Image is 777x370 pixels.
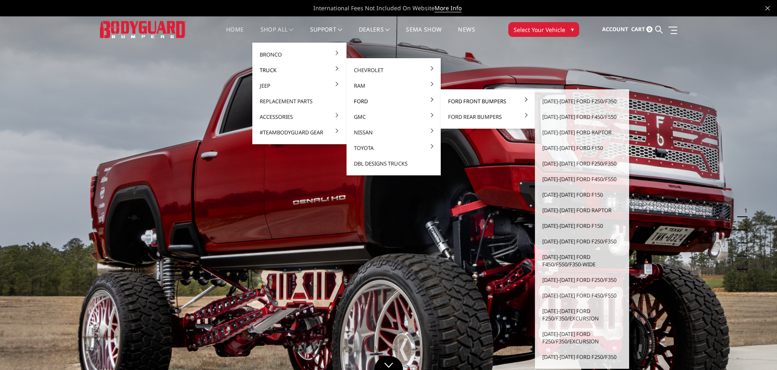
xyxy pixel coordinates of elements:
[538,288,626,303] a: [DATE]-[DATE] Ford F450/F550
[538,234,626,249] a: [DATE]-[DATE] Ford F250/F350
[256,47,343,62] a: Bronco
[538,171,626,187] a: [DATE]-[DATE] Ford F450/F550
[374,356,403,370] a: Click to Down
[261,27,294,43] a: shop all
[310,27,342,43] a: Support
[226,27,244,43] a: Home
[256,62,343,78] a: Truck
[538,272,626,288] a: [DATE]-[DATE] Ford F250/F350
[739,230,748,243] button: 3 of 5
[538,93,626,109] a: [DATE]-[DATE] Ford F250/F350
[736,331,777,370] iframe: Chat Widget
[631,25,645,33] span: Cart
[359,27,390,43] a: Dealers
[538,249,626,272] a: [DATE]-[DATE] Ford F450/F550/F350-wide
[739,257,748,270] button: 5 of 5
[739,204,748,217] button: 1 of 5
[406,27,442,43] a: SEMA Show
[538,156,626,171] a: [DATE]-[DATE] Ford F250/F350
[256,125,343,140] a: #TeamBodyguard Gear
[350,156,437,171] a: DBL Designs Trucks
[350,93,437,109] a: Ford
[350,78,437,93] a: Ram
[458,27,475,43] a: News
[350,109,437,125] a: GMC
[444,93,532,109] a: Ford Front Bumpers
[256,93,343,109] a: Replacement Parts
[538,187,626,202] a: [DATE]-[DATE] Ford F150
[100,21,186,38] img: BODYGUARD BUMPERS
[538,202,626,218] a: [DATE]-[DATE] Ford Raptor
[739,217,748,230] button: 2 of 5
[538,125,626,140] a: [DATE]-[DATE] Ford Raptor
[538,349,626,365] a: [DATE]-[DATE] Ford F250/F350
[350,140,437,156] a: Toyota
[256,78,343,93] a: Jeep
[646,26,652,32] span: 0
[444,109,532,125] a: Ford Rear Bumpers
[538,303,626,326] a: [DATE]-[DATE] Ford F250/F350/Excursion
[256,109,343,125] a: Accessories
[739,243,748,257] button: 4 of 5
[538,218,626,234] a: [DATE]-[DATE] Ford F150
[435,4,462,12] a: More Info
[571,25,574,34] span: ▾
[538,326,626,349] a: [DATE]-[DATE] Ford F250/F350/Excursion
[538,109,626,125] a: [DATE]-[DATE] Ford F450/F550
[350,62,437,78] a: Chevrolet
[631,18,652,41] a: Cart 0
[508,22,579,37] button: Select Your Vehicle
[514,25,565,34] span: Select Your Vehicle
[538,140,626,156] a: [DATE]-[DATE] Ford F150
[602,25,628,33] span: Account
[350,125,437,140] a: Nissan
[602,18,628,41] a: Account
